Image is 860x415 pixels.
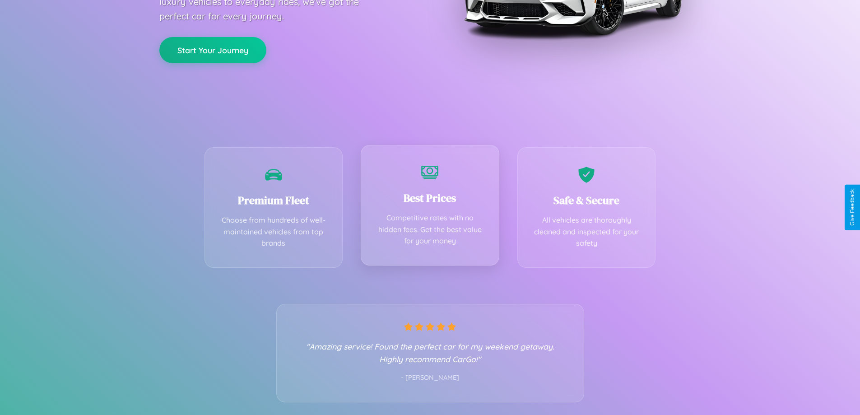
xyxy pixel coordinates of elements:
h3: Premium Fleet [218,193,329,208]
p: Choose from hundreds of well-maintained vehicles from top brands [218,214,329,249]
div: Give Feedback [849,189,855,226]
p: - [PERSON_NAME] [295,372,566,384]
h3: Best Prices [375,191,485,205]
h3: Safe & Secure [531,193,642,208]
p: "Amazing service! Found the perfect car for my weekend getaway. Highly recommend CarGo!" [295,340,566,365]
p: Competitive rates with no hidden fees. Get the best value for your money [375,212,485,247]
p: All vehicles are thoroughly cleaned and inspected for your safety [531,214,642,249]
button: Start Your Journey [159,37,266,63]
